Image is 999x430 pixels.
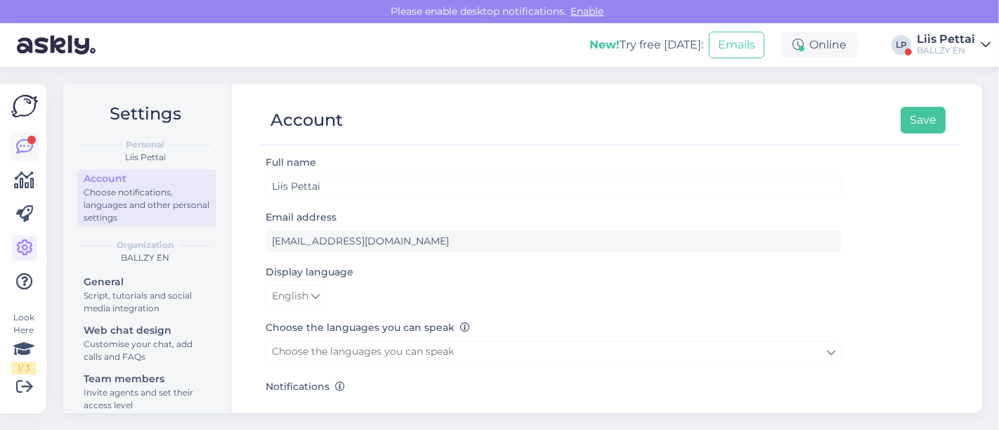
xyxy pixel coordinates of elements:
[84,171,210,186] div: Account
[917,34,975,45] div: Liis Pettai
[266,265,353,280] label: Display language
[84,289,210,315] div: Script, tutorials and social media integration
[84,338,210,363] div: Customise your chat, add calls and FAQs
[117,239,174,252] b: Organization
[303,400,526,422] label: Get email when customer starts a chat
[77,321,216,365] a: Web chat designCustomise your chat, add calls and FAQs
[709,32,764,58] button: Emails
[11,95,38,117] img: Askly Logo
[892,35,911,55] div: LP
[272,289,308,304] span: English
[266,230,842,252] input: Enter email
[589,37,703,53] div: Try free [DATE]:
[266,176,842,197] input: Enter name
[84,275,210,289] div: General
[567,5,608,18] span: Enable
[84,186,210,224] div: Choose notifications, languages and other personal settings
[74,252,216,264] div: BALLZY EN
[77,273,216,317] a: GeneralScript, tutorials and social media integration
[74,151,216,164] div: Liis Pettai
[77,169,216,226] a: AccountChoose notifications, languages and other personal settings
[589,38,620,51] b: New!
[84,323,210,338] div: Web chat design
[266,210,337,225] label: Email address
[74,100,216,127] h2: Settings
[272,345,454,358] span: Choose the languages you can speak
[266,285,326,308] a: English
[11,362,37,374] div: 1 / 3
[270,107,343,133] div: Account
[917,45,975,56] div: BALLZY EN
[84,386,210,412] div: Invite agents and set their access level
[126,138,165,151] b: Personal
[11,311,37,374] div: Look Here
[917,34,991,56] a: Liis PettaiBALLZY EN
[84,372,210,386] div: Team members
[266,320,470,335] label: Choose the languages you can speak
[266,379,345,394] label: Notifications
[266,341,842,363] a: Choose the languages you can speak
[901,107,946,133] button: Save
[781,32,858,58] div: Online
[266,155,316,170] label: Full name
[77,370,216,414] a: Team membersInvite agents and set their access level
